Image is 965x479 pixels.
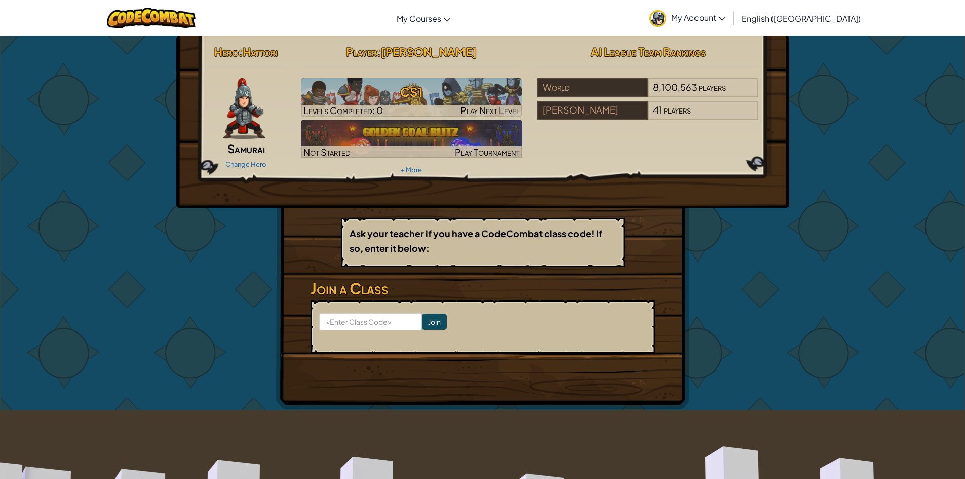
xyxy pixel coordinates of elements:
[422,314,447,330] input: Join
[301,120,522,158] img: Golden Goal
[225,160,266,168] a: Change Hero
[664,104,691,116] span: players
[346,45,377,59] span: Player
[301,78,522,117] img: CS1
[381,45,477,59] span: [PERSON_NAME]
[537,101,648,120] div: [PERSON_NAME]
[301,81,522,103] h3: CS1
[243,45,278,59] span: Hattori
[671,12,725,23] span: My Account
[455,146,520,158] span: Play Tournament
[537,110,759,122] a: [PERSON_NAME]41players
[653,81,697,93] span: 8,100,563
[537,78,648,97] div: World
[460,104,520,116] span: Play Next Level
[742,13,861,24] span: English ([GEOGRAPHIC_DATA])
[223,78,265,139] img: samurai.pose.png
[350,228,602,254] b: Ask your teacher if you have a CodeCombat class code! If so, enter it below:
[699,81,726,93] span: players
[377,45,381,59] span: :
[303,104,383,116] span: Levels Completed: 0
[239,45,243,59] span: :
[653,104,662,116] span: 41
[301,120,522,158] a: Not StartedPlay Tournament
[401,166,422,174] a: + More
[644,2,730,34] a: My Account
[303,146,351,158] span: Not Started
[392,5,455,32] a: My Courses
[737,5,866,32] a: English ([GEOGRAPHIC_DATA])
[649,10,666,27] img: avatar
[397,13,441,24] span: My Courses
[214,45,239,59] span: Hero
[301,78,522,117] a: Play Next Level
[591,45,706,59] span: AI League Team Rankings
[107,8,196,28] img: CodeCombat logo
[311,277,655,300] h3: Join a Class
[537,88,759,99] a: World8,100,563players
[227,141,265,156] span: Samurai
[319,313,422,330] input: <Enter Class Code>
